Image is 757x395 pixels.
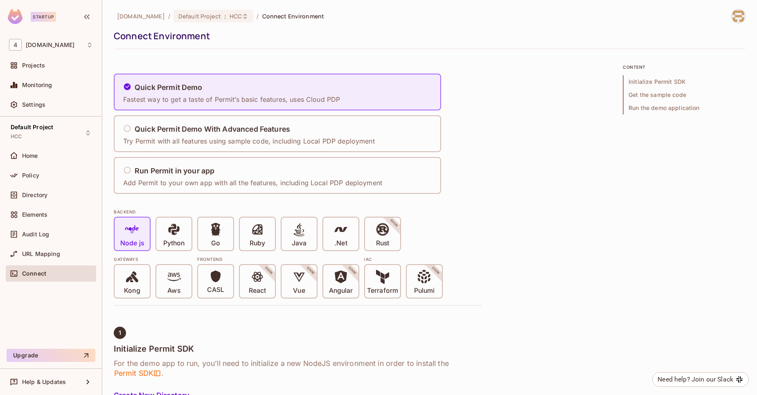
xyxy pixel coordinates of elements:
span: Run the demo application [623,101,746,114]
p: Kong [124,287,140,295]
img: SReyMgAAAABJRU5ErkJggg== [8,9,23,24]
p: Rust [376,239,389,247]
p: Terraform [367,287,398,295]
div: Frontend [197,256,359,263]
div: IAC [364,256,443,263]
h6: For the demo app to run, you’ll need to initialize a new NodeJS environment in order to install t... [114,359,482,378]
p: .Net [334,239,347,247]
span: SOON [295,255,327,287]
span: Home [22,153,38,159]
span: : [224,13,227,20]
span: Directory [22,192,47,198]
span: Connect [22,270,46,277]
p: Pulumi [414,287,435,295]
span: Policy [22,172,39,179]
span: Monitoring [22,82,52,88]
span: Initialize Permit SDK [623,75,746,88]
p: Angular [329,287,353,295]
p: Fastest way to get a taste of Permit’s basic features, uses Cloud PDP [123,95,340,104]
p: Java [292,239,306,247]
span: URL Mapping [22,251,60,257]
span: Help & Updates [22,379,66,385]
div: Gateways [114,256,192,263]
p: Vue [293,287,305,295]
h5: Quick Permit Demo [135,83,203,92]
p: CASL [207,286,224,294]
p: Python [163,239,185,247]
span: the active workspace [117,12,165,20]
li: / [168,12,170,20]
span: Projects [22,62,45,69]
span: Workspace: 46labs.com [26,42,74,48]
button: Upgrade [7,349,95,362]
p: Add Permit to your own app with all the features, including Local PDP deployment [123,178,382,187]
p: content [623,64,746,70]
div: Startup [31,12,56,22]
span: SOON [336,255,368,287]
div: Need help? Join our Slack [658,375,733,384]
span: HCC [11,133,22,140]
div: Connect Environment [114,30,741,42]
li: / [257,12,259,20]
span: 1 [119,330,121,336]
h4: Initialize Permit SDK [114,344,482,354]
span: SOON [253,255,285,287]
span: HCC [230,12,242,20]
span: Permit SDK [114,368,161,378]
span: 4 [9,39,22,51]
h5: Quick Permit Demo With Advanced Features [135,125,290,133]
p: Node js [120,239,144,247]
span: Default Project [11,124,53,130]
span: SOON [378,207,410,239]
img: ali.sheikh@46labs.com [732,9,745,23]
span: Audit Log [22,231,49,238]
span: Elements [22,211,47,218]
p: Go [211,239,220,247]
span: Default Project [178,12,221,20]
span: Get the sample code [623,88,746,101]
h5: Run Permit in your app [135,167,214,175]
span: Connect Environment [262,12,324,20]
p: Ruby [250,239,265,247]
div: BACKEND [114,209,482,215]
p: Try Permit with all features using sample code, including Local PDP deployment [123,137,375,146]
span: Settings [22,101,45,108]
span: SOON [420,255,452,287]
p: Aws [167,287,180,295]
p: React [249,287,266,295]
